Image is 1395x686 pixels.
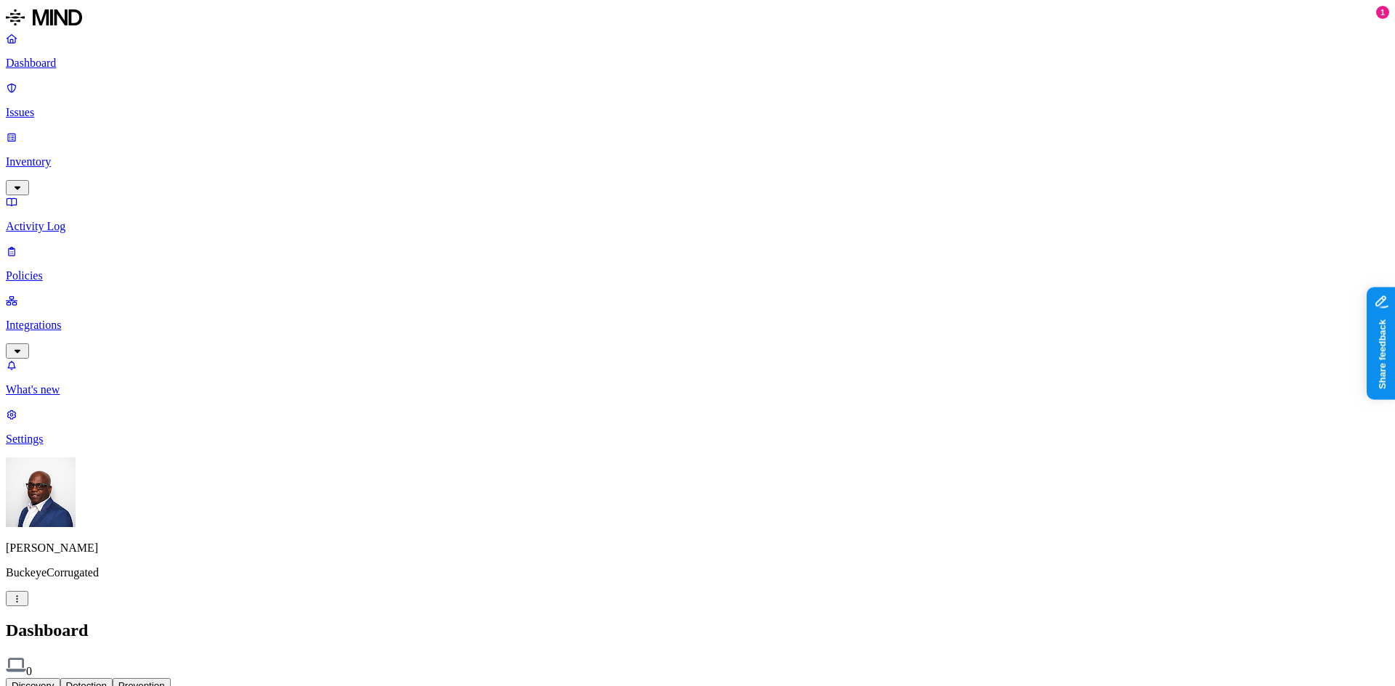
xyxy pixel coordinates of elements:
[6,131,1389,193] a: Inventory
[6,6,82,29] img: MIND
[6,106,1389,119] p: Issues
[6,408,1389,446] a: Settings
[6,359,1389,396] a: What's new
[6,155,1389,168] p: Inventory
[6,57,1389,70] p: Dashboard
[6,220,1389,233] p: Activity Log
[6,81,1389,119] a: Issues
[26,665,32,677] span: 0
[6,655,26,675] img: endpoint.svg
[6,457,76,527] img: Gregory Thomas
[6,294,1389,356] a: Integrations
[6,32,1389,70] a: Dashboard
[6,566,1389,579] p: BuckeyeCorrugated
[6,621,1389,640] h2: Dashboard
[6,195,1389,233] a: Activity Log
[6,433,1389,446] p: Settings
[6,269,1389,282] p: Policies
[6,6,1389,32] a: MIND
[6,319,1389,332] p: Integrations
[1376,6,1389,19] div: 1
[6,245,1389,282] a: Policies
[6,383,1389,396] p: What's new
